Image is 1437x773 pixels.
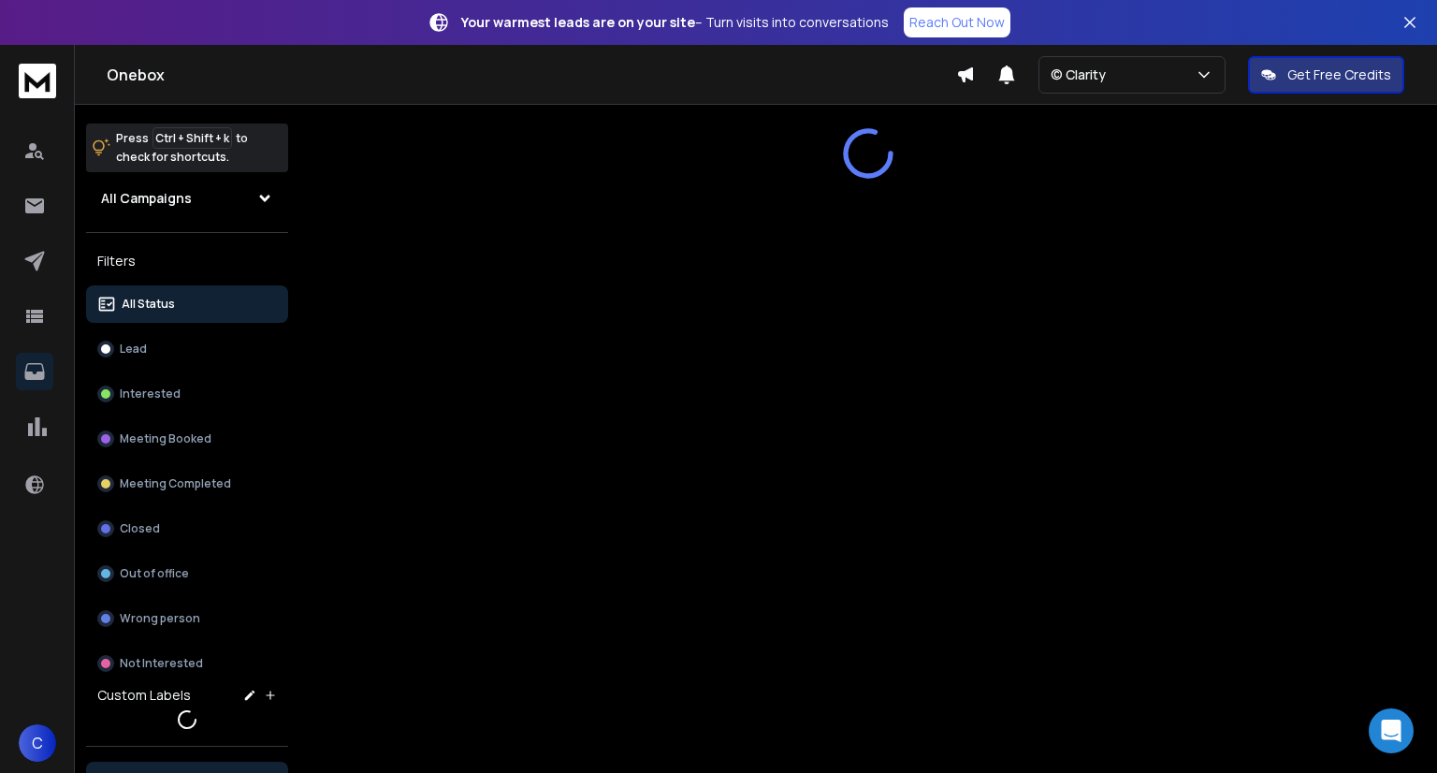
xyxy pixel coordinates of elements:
[86,285,288,323] button: All Status
[904,7,1010,37] a: Reach Out Now
[1287,66,1391,84] p: Get Free Credits
[152,127,232,149] span: Ctrl + Shift + k
[120,476,231,491] p: Meeting Completed
[86,375,288,413] button: Interested
[19,724,56,762] button: C
[120,521,160,536] p: Closed
[107,64,956,86] h1: Onebox
[1369,708,1414,753] div: Open Intercom Messenger
[120,386,181,401] p: Interested
[86,248,288,274] h3: Filters
[461,13,695,31] strong: Your warmest leads are on your site
[120,431,211,446] p: Meeting Booked
[86,555,288,592] button: Out of office
[120,566,189,581] p: Out of office
[120,611,200,626] p: Wrong person
[19,64,56,98] img: logo
[86,600,288,637] button: Wrong person
[1248,56,1404,94] button: Get Free Credits
[116,129,248,167] p: Press to check for shortcuts.
[86,645,288,682] button: Not Interested
[86,180,288,217] button: All Campaigns
[86,510,288,547] button: Closed
[461,13,889,32] p: – Turn visits into conversations
[86,420,288,458] button: Meeting Booked
[86,465,288,503] button: Meeting Completed
[97,686,191,705] h3: Custom Labels
[86,330,288,368] button: Lead
[122,297,175,312] p: All Status
[120,656,203,671] p: Not Interested
[909,13,1005,32] p: Reach Out Now
[120,342,147,357] p: Lead
[101,189,192,208] h1: All Campaigns
[1051,66,1113,84] p: © Clarity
